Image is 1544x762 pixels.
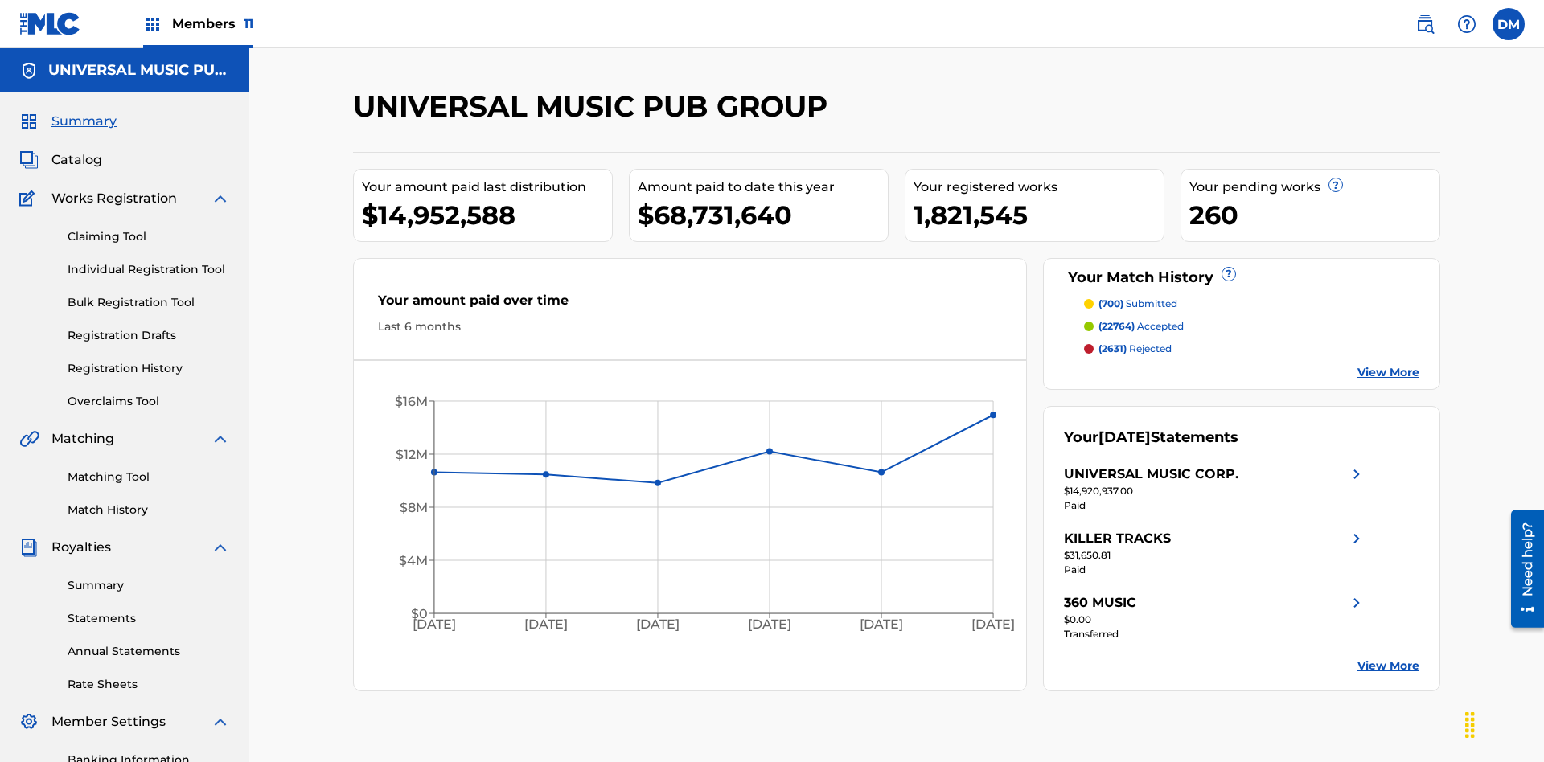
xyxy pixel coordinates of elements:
[51,712,166,731] span: Member Settings
[1457,701,1483,749] div: Drag
[1064,627,1366,641] div: Transferred
[68,643,230,660] a: Annual Statements
[1084,342,1420,356] a: (2631) rejected
[68,577,230,594] a: Summary
[1098,428,1151,446] span: [DATE]
[211,712,230,731] img: expand
[524,617,568,633] tspan: [DATE]
[1347,593,1366,612] img: right chevron icon
[172,14,253,33] span: Members
[1493,8,1525,40] div: User Menu
[19,112,39,131] img: Summary
[68,327,230,344] a: Registration Drafts
[19,61,39,80] img: Accounts
[68,469,230,485] a: Matching Tool
[1347,529,1366,548] img: right chevron icon
[68,393,230,410] a: Overclaims Tool
[68,676,230,693] a: Rate Sheets
[748,617,791,633] tspan: [DATE]
[1084,319,1420,334] a: (22764) accepted
[68,228,230,245] a: Claiming Tool
[395,394,428,409] tspan: $16M
[1451,8,1483,40] div: Help
[1064,427,1238,449] div: Your Statements
[914,178,1164,197] div: Your registered works
[1064,465,1366,513] a: UNIVERSAL MUSIC CORP.right chevron icon$14,920,937.00Paid
[1347,465,1366,484] img: right chevron icon
[636,617,680,633] tspan: [DATE]
[638,178,888,197] div: Amount paid to date this year
[1064,529,1366,577] a: KILLER TRACKSright chevron icon$31,650.81Paid
[396,447,428,462] tspan: $12M
[362,178,612,197] div: Your amount paid last distribution
[143,14,162,34] img: Top Rightsholders
[362,197,612,233] div: $14,952,588
[1189,197,1439,233] div: 260
[638,197,888,233] div: $68,731,640
[19,150,39,170] img: Catalog
[1098,342,1127,354] span: (2631)
[400,500,428,515] tspan: $8M
[51,189,177,208] span: Works Registration
[68,360,230,377] a: Registration History
[1222,268,1235,281] span: ?
[1064,563,1366,577] div: Paid
[19,12,81,35] img: MLC Logo
[19,429,39,449] img: Matching
[1357,658,1419,674] a: View More
[1064,484,1366,498] div: $14,920,937.00
[51,150,102,170] span: Catalog
[48,61,230,80] h5: UNIVERSAL MUSIC PUB GROUP
[68,502,230,518] a: Match History
[378,318,1002,335] div: Last 6 months
[1064,498,1366,513] div: Paid
[353,88,836,125] h2: UNIVERSAL MUSIC PUB GROUP
[1357,364,1419,381] a: View More
[1084,297,1420,311] a: (700) submitted
[1329,178,1342,191] span: ?
[1064,548,1366,563] div: $31,650.81
[68,610,230,627] a: Statements
[1409,8,1441,40] a: Public Search
[1457,14,1476,34] img: help
[860,617,903,633] tspan: [DATE]
[1064,267,1420,289] div: Your Match History
[1098,342,1172,356] p: rejected
[211,189,230,208] img: expand
[399,553,428,568] tspan: $4M
[211,538,230,557] img: expand
[1064,612,1366,627] div: $0.00
[1464,685,1544,762] iframe: Chat Widget
[19,712,39,731] img: Member Settings
[972,617,1016,633] tspan: [DATE]
[1064,529,1171,548] div: KILLER TRACKS
[1415,14,1435,34] img: search
[51,538,111,557] span: Royalties
[914,197,1164,233] div: 1,821,545
[1064,465,1238,484] div: UNIVERSAL MUSIC CORP.
[244,16,253,31] span: 11
[1064,593,1136,612] div: 360 MUSIC
[1098,297,1177,311] p: submitted
[51,429,114,449] span: Matching
[1064,593,1366,641] a: 360 MUSICright chevron icon$0.00Transferred
[19,150,102,170] a: CatalogCatalog
[19,189,40,208] img: Works Registration
[413,617,456,633] tspan: [DATE]
[51,112,117,131] span: Summary
[19,538,39,557] img: Royalties
[19,112,117,131] a: SummarySummary
[1098,320,1135,332] span: (22764)
[211,429,230,449] img: expand
[378,291,1002,318] div: Your amount paid over time
[1098,319,1184,334] p: accepted
[411,606,428,621] tspan: $0
[1499,504,1544,636] iframe: Resource Center
[68,261,230,278] a: Individual Registration Tool
[1098,297,1123,309] span: (700)
[1189,178,1439,197] div: Your pending works
[68,294,230,311] a: Bulk Registration Tool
